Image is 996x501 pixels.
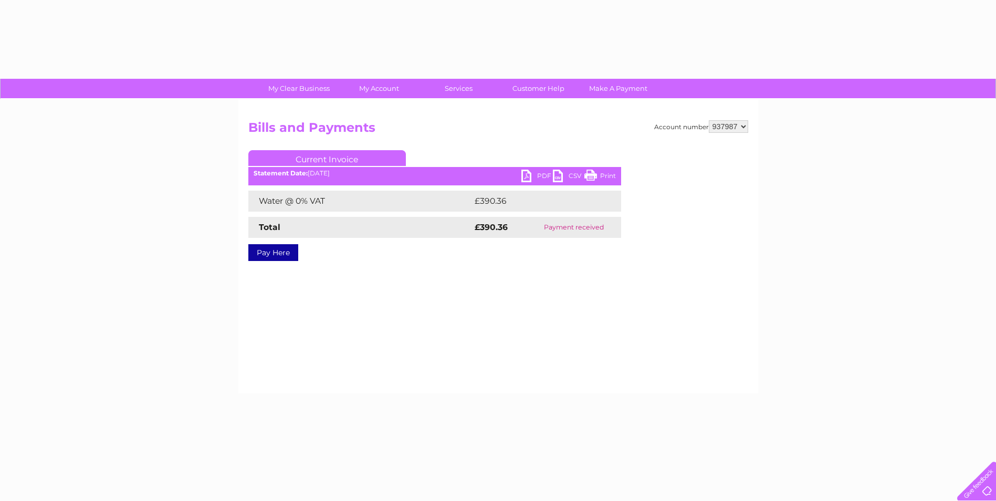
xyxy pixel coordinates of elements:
[654,120,748,133] div: Account number
[527,217,621,238] td: Payment received
[553,170,584,185] a: CSV
[336,79,422,98] a: My Account
[248,120,748,140] h2: Bills and Payments
[584,170,616,185] a: Print
[256,79,342,98] a: My Clear Business
[575,79,662,98] a: Make A Payment
[472,191,603,212] td: £390.36
[521,170,553,185] a: PDF
[259,222,280,232] strong: Total
[248,150,406,166] a: Current Invoice
[248,191,472,212] td: Water @ 0% VAT
[248,244,298,261] a: Pay Here
[475,222,508,232] strong: £390.36
[254,169,308,177] b: Statement Date:
[495,79,582,98] a: Customer Help
[248,170,621,177] div: [DATE]
[415,79,502,98] a: Services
